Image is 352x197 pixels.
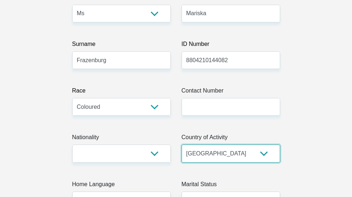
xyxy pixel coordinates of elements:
[182,86,280,98] label: Contact Number
[182,133,280,145] label: Country of Activity
[72,51,171,69] input: Surname
[182,40,280,51] label: ID Number
[72,86,171,98] label: Race
[182,51,280,69] input: ID Number
[182,180,280,192] label: Marital Status
[182,98,280,116] input: Contact Number
[72,133,171,145] label: Nationality
[72,180,171,192] label: Home Language
[72,40,171,51] label: Surname
[182,5,280,22] input: First Name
